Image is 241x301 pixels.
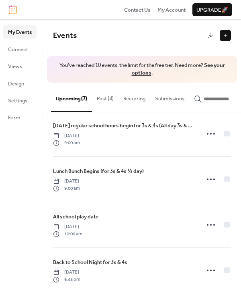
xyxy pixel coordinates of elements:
[53,132,80,139] span: [DATE]
[53,178,80,185] span: [DATE]
[8,97,27,105] span: Settings
[53,276,80,283] span: 6:45 pm
[53,122,195,130] span: [DATE] regular school hours begin for 3s & 4s (All day 3s & 4s have Lunch Bunch)
[51,83,92,112] button: Upcoming (7)
[3,94,37,107] a: Settings
[3,43,37,56] a: Connect
[3,25,37,38] a: My Events
[53,230,82,238] span: 10:00 am
[53,185,80,192] span: 9:00 am
[8,62,22,71] span: Views
[53,269,80,276] span: [DATE]
[55,62,229,77] span: You've reached 10 events, the limit for the free tier. Need more? .
[150,83,189,111] button: Submissions
[92,83,118,111] button: Past (4)
[8,80,24,88] span: Design
[53,258,127,267] a: Back to School Night for 3s & 4s
[53,212,98,221] a: All school play date
[192,3,232,16] button: Upgrade🚀
[132,60,225,78] a: See your options
[53,223,82,230] span: [DATE]
[53,139,80,147] span: 9:00 am
[157,6,186,14] a: My Account
[53,213,98,221] span: All school play date
[9,5,17,14] img: logo
[53,167,144,176] a: Lunch Bunch Begins (for 3s & 4s ½ day)
[3,111,37,124] a: Form
[8,114,20,122] span: Form
[8,28,32,36] span: My Events
[8,46,28,54] span: Connect
[53,121,195,130] a: [DATE] regular school hours begin for 3s & 4s (All day 3s & 4s have Lunch Bunch)
[53,28,77,43] span: Events
[118,83,150,111] button: Recurring
[3,77,37,90] a: Design
[3,60,37,73] a: Views
[196,6,228,14] span: Upgrade 🚀
[124,6,151,14] a: Contact Us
